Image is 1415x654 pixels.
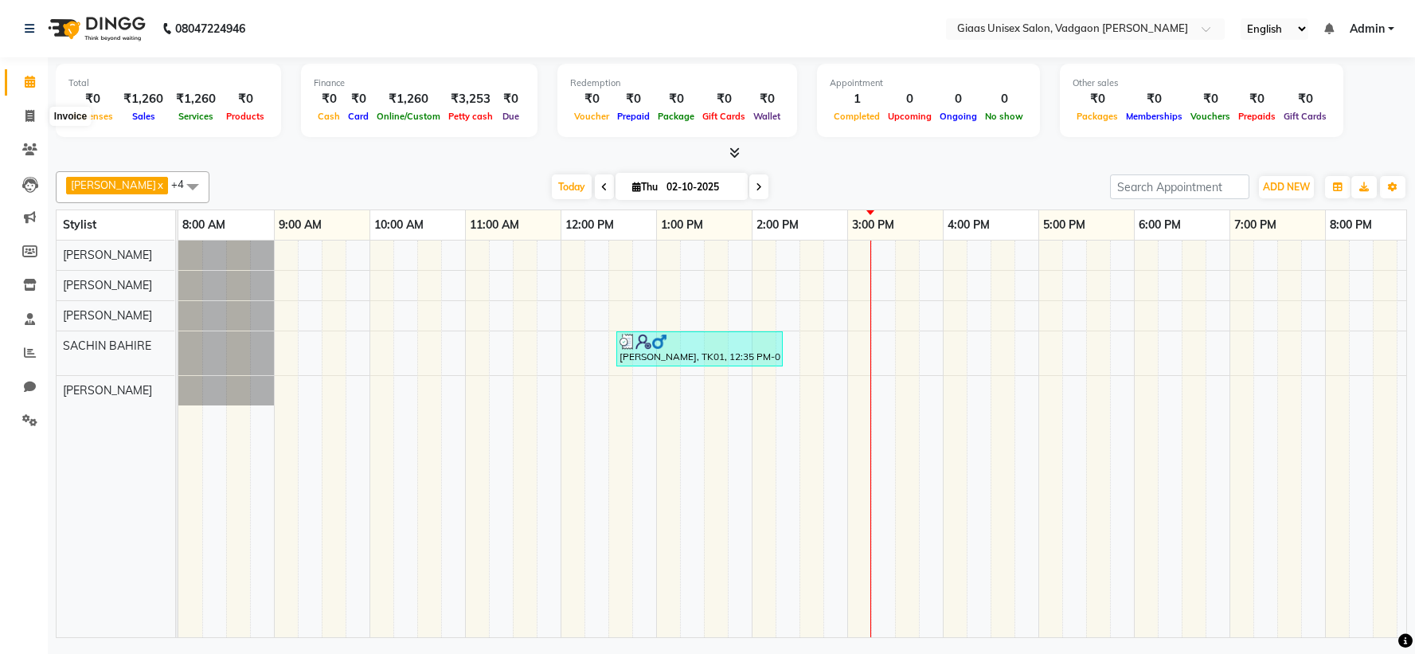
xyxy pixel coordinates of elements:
[1122,111,1186,122] span: Memberships
[654,111,698,122] span: Package
[63,308,152,323] span: [PERSON_NAME]
[63,383,152,397] span: [PERSON_NAME]
[752,213,803,237] a: 2:00 PM
[613,111,654,122] span: Prepaid
[178,213,229,237] a: 8:00 AM
[170,90,222,108] div: ₹1,260
[570,76,784,90] div: Redemption
[570,111,613,122] span: Voucher
[63,278,152,292] span: [PERSON_NAME]
[117,90,170,108] div: ₹1,260
[654,90,698,108] div: ₹0
[1326,213,1376,237] a: 8:00 PM
[618,334,781,364] div: [PERSON_NAME], TK01, 12:35 PM-02:20 PM, Colour for [DEMOGRAPHIC_DATA] global colour,Colour for [D...
[1135,213,1185,237] a: 6:00 PM
[222,111,268,122] span: Products
[1073,111,1122,122] span: Packages
[63,248,152,262] span: [PERSON_NAME]
[830,111,884,122] span: Completed
[156,178,163,191] a: x
[41,6,150,51] img: logo
[466,213,523,237] a: 11:00 AM
[1230,213,1280,237] a: 7:00 PM
[314,111,344,122] span: Cash
[830,76,1027,90] div: Appointment
[444,111,497,122] span: Petty cash
[175,6,245,51] b: 08047224946
[981,111,1027,122] span: No show
[1263,181,1310,193] span: ADD NEW
[944,213,994,237] a: 4:00 PM
[128,111,159,122] span: Sales
[344,111,373,122] span: Card
[63,339,151,353] span: SACHIN BAHIRE
[884,111,936,122] span: Upcoming
[174,111,217,122] span: Services
[1234,90,1280,108] div: ₹0
[71,178,156,191] span: [PERSON_NAME]
[50,107,91,126] div: Invoice
[552,174,592,199] span: Today
[698,111,749,122] span: Gift Cards
[370,213,428,237] a: 10:00 AM
[1259,176,1314,198] button: ADD NEW
[497,90,525,108] div: ₹0
[63,217,96,232] span: Stylist
[936,111,981,122] span: Ongoing
[444,90,497,108] div: ₹3,253
[698,90,749,108] div: ₹0
[1073,90,1122,108] div: ₹0
[936,90,981,108] div: 0
[662,175,741,199] input: 2025-10-02
[981,90,1027,108] div: 0
[848,213,898,237] a: 3:00 PM
[830,90,884,108] div: 1
[613,90,654,108] div: ₹0
[344,90,373,108] div: ₹0
[222,90,268,108] div: ₹0
[570,90,613,108] div: ₹0
[314,76,525,90] div: Finance
[1186,111,1234,122] span: Vouchers
[275,213,326,237] a: 9:00 AM
[1039,213,1089,237] a: 5:00 PM
[749,90,784,108] div: ₹0
[498,111,523,122] span: Due
[1280,111,1331,122] span: Gift Cards
[1110,174,1249,199] input: Search Appointment
[628,181,662,193] span: Thu
[1122,90,1186,108] div: ₹0
[1073,76,1331,90] div: Other sales
[1234,111,1280,122] span: Prepaids
[657,213,707,237] a: 1:00 PM
[68,90,117,108] div: ₹0
[884,90,936,108] div: 0
[1186,90,1234,108] div: ₹0
[373,111,444,122] span: Online/Custom
[1280,90,1331,108] div: ₹0
[68,76,268,90] div: Total
[314,90,344,108] div: ₹0
[561,213,618,237] a: 12:00 PM
[171,178,196,190] span: +4
[749,111,784,122] span: Wallet
[1350,21,1385,37] span: Admin
[373,90,444,108] div: ₹1,260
